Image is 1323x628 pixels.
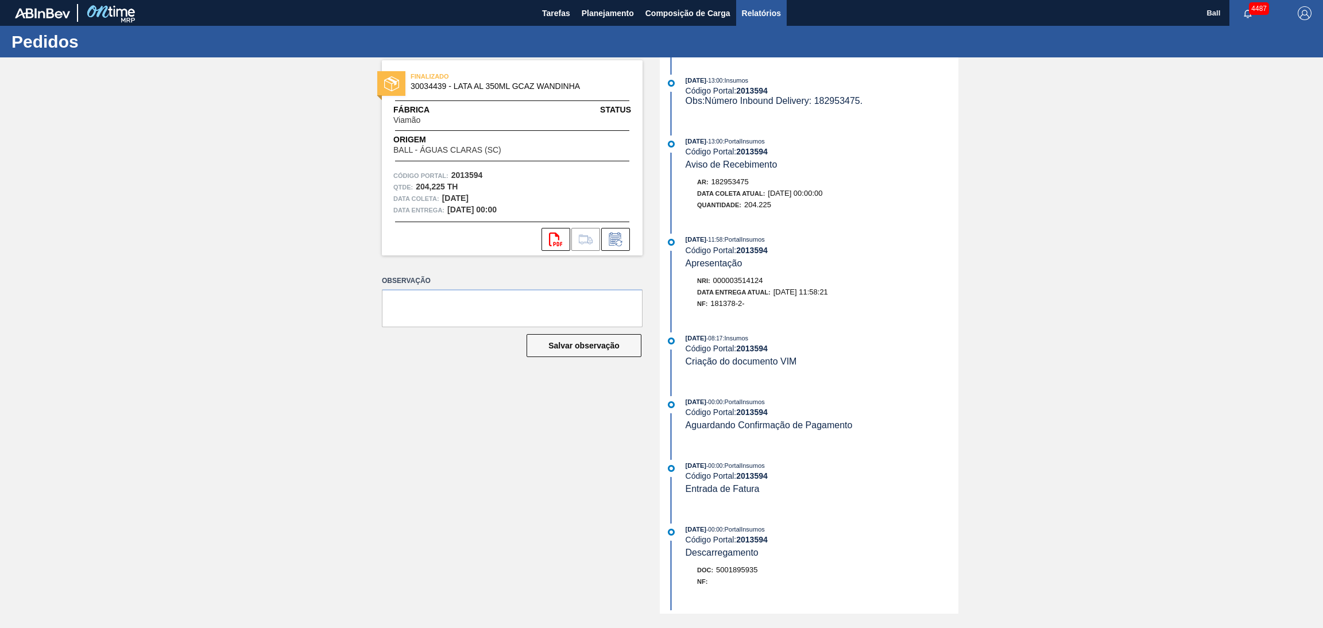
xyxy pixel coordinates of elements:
[722,613,734,619] span: : Ball
[686,96,863,106] span: Obs: Número Inbound Delivery: 182953475.
[447,205,497,214] strong: [DATE] 00:00
[706,237,722,243] span: - 11:58
[668,141,675,148] img: atual
[773,288,828,296] span: [DATE] 11:58:21
[706,335,722,342] span: - 08:17
[571,228,600,251] div: Ir para Composição de Carga
[1298,6,1312,20] img: Logout
[736,86,768,95] strong: 2013594
[768,189,822,197] span: [DATE] 00:00:00
[744,200,771,209] span: 204.225
[686,420,853,430] span: Aguardando Confirmação de Pagamento
[722,236,764,243] span: : PortalInsumos
[697,300,707,307] span: NF:
[686,160,777,169] span: Aviso de Recebimento
[393,193,439,204] span: Data coleta:
[668,529,675,536] img: atual
[697,567,713,573] span: Doc:
[686,77,706,84] span: [DATE]
[697,578,707,585] span: NF:
[706,526,722,533] span: - 00:00
[542,6,570,20] span: Tarefas
[393,181,413,193] span: Qtde :
[686,236,706,243] span: [DATE]
[393,134,534,146] span: Origem
[384,76,399,91] img: status
[686,344,958,353] div: Código Portal:
[668,338,675,344] img: atual
[668,80,675,87] img: atual
[600,104,631,116] span: Status
[713,276,763,285] span: 000003514124
[686,462,706,469] span: [DATE]
[451,170,483,180] strong: 2013594
[722,526,764,533] span: : PortalInsumos
[393,116,420,125] span: Viamão
[668,239,675,246] img: atual
[686,246,958,255] div: Código Portal:
[722,77,748,84] span: : Insumos
[706,463,722,469] span: - 00:00
[411,82,619,91] span: 30034439 - LATA AL 350ML GCAZ WANDINHA
[527,334,641,357] button: Salvar observação
[697,201,741,208] span: Quantidade:
[697,277,710,284] span: Nri:
[582,6,634,20] span: Planejamento
[686,471,958,480] div: Código Portal:
[686,258,742,268] span: Apresentação
[686,484,760,494] span: Entrada de Fatura
[11,35,215,48] h1: Pedidos
[697,289,771,296] span: Data Entrega Atual:
[722,335,748,342] span: : Insumos
[686,613,706,619] span: [DATE]
[686,138,706,145] span: [DATE]
[411,71,571,82] span: FINALIZADO
[736,535,768,544] strong: 2013594
[706,77,722,84] span: - 13:00
[710,299,744,308] span: 181378-2-
[706,399,722,405] span: - 00:00
[601,228,630,251] div: Informar alteração no pedido
[736,344,768,353] strong: 2013594
[722,462,764,469] span: : PortalInsumos
[742,6,781,20] span: Relatórios
[697,190,765,197] span: Data Coleta Atual:
[706,138,722,145] span: - 13:00
[645,6,730,20] span: Composição de Carga
[716,565,757,574] span: 5001895935
[686,408,958,417] div: Código Portal:
[706,613,722,619] span: - 11:32
[686,335,706,342] span: [DATE]
[736,147,768,156] strong: 2013594
[722,398,764,405] span: : PortalInsumos
[15,8,70,18] img: TNhmsLtSVTkK8tSr43FrP2fwEKptu5GPRR3wAAAABJRU5ErkJggg==
[697,179,709,185] span: Ar:
[686,548,759,557] span: Descarregamento
[686,535,958,544] div: Código Portal:
[1229,5,1266,21] button: Notificações
[393,146,501,154] span: BALL - ÁGUAS CLARAS (SC)
[686,86,958,95] div: Código Portal:
[686,526,706,533] span: [DATE]
[668,465,675,472] img: atual
[736,246,768,255] strong: 2013594
[686,147,958,156] div: Código Portal:
[416,182,458,191] strong: 204,225 TH
[393,170,448,181] span: Código Portal:
[442,193,469,203] strong: [DATE]
[711,177,749,186] span: 182953475
[1249,2,1269,15] span: 4487
[736,471,768,480] strong: 2013594
[393,204,444,216] span: Data entrega:
[541,228,570,251] div: Abrir arquivo PDF
[722,138,764,145] span: : PortalInsumos
[668,401,675,408] img: atual
[686,398,706,405] span: [DATE]
[393,104,457,116] span: Fábrica
[736,408,768,417] strong: 2013594
[382,273,643,289] label: Observação
[686,356,797,366] span: Criação do documento VIM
